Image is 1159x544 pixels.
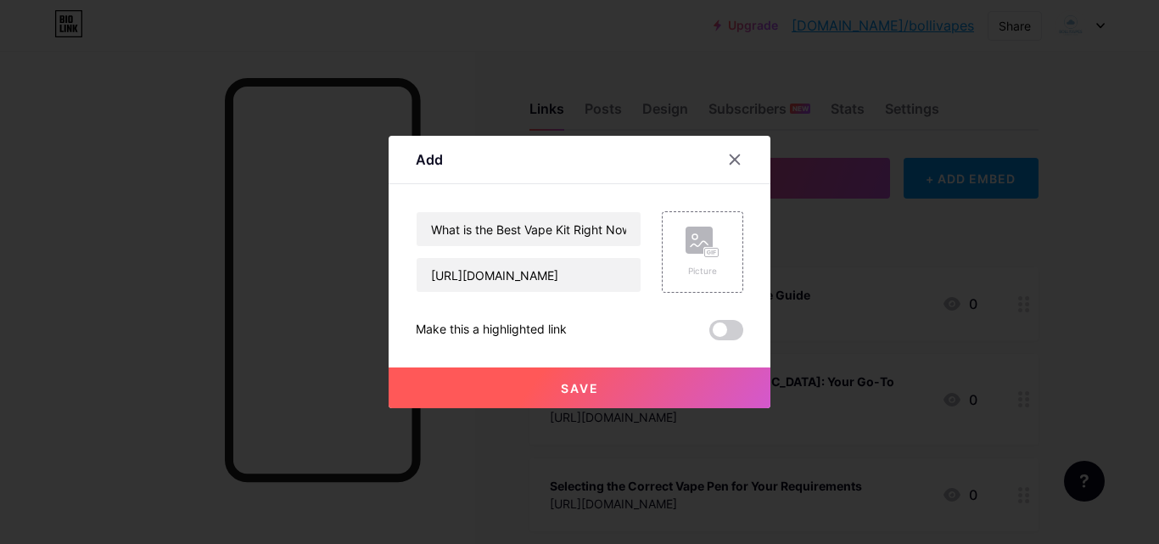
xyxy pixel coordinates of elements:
div: Add [416,149,443,170]
input: Title [417,212,641,246]
div: Make this a highlighted link [416,320,567,340]
button: Save [389,367,770,408]
span: Save [561,381,599,395]
div: Picture [686,265,719,278]
input: URL [417,258,641,292]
